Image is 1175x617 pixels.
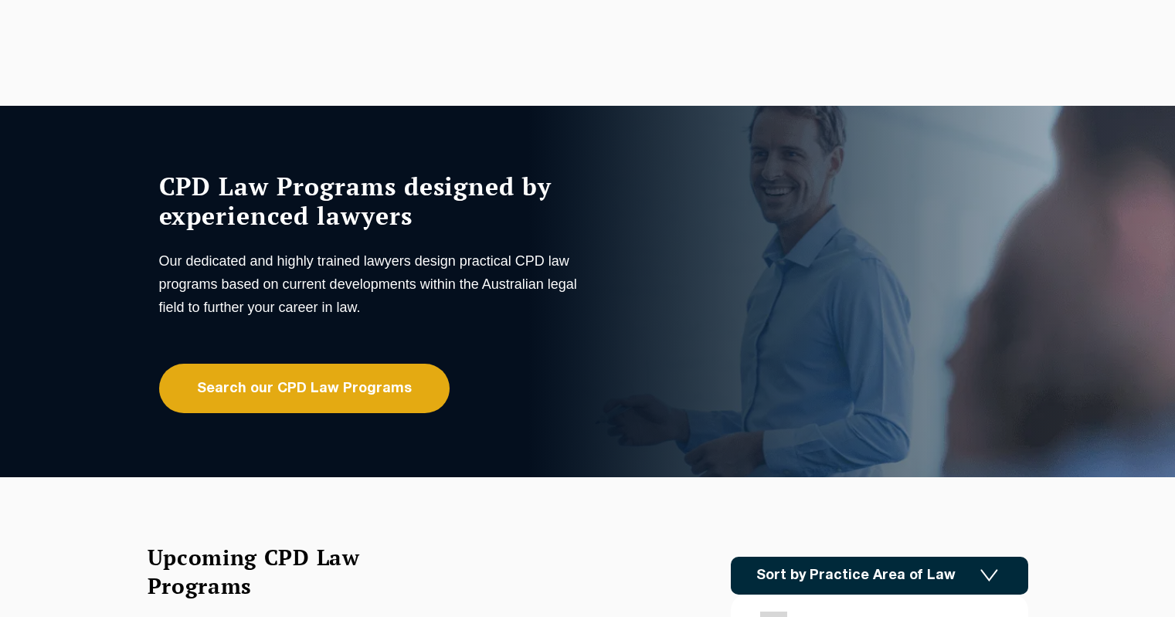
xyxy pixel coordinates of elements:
[980,569,998,582] img: Icon
[159,364,450,413] a: Search our CPD Law Programs
[731,557,1028,595] a: Sort by Practice Area of Law
[159,249,584,319] p: Our dedicated and highly trained lawyers design practical CPD law programs based on current devel...
[159,171,584,230] h1: CPD Law Programs designed by experienced lawyers
[148,543,399,600] h2: Upcoming CPD Law Programs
